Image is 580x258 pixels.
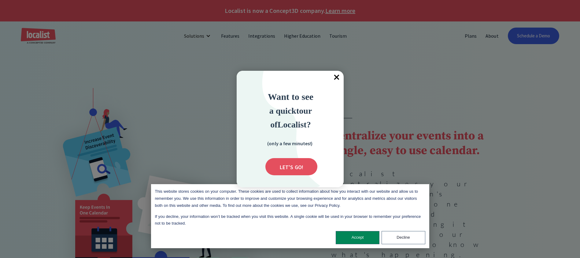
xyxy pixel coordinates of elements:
p: This website stores cookies on your computer. These cookies are used to collect information about... [155,188,425,209]
span: a quick [269,106,296,116]
span: × [330,71,344,84]
strong: Want to see [268,92,313,102]
button: Decline [382,231,425,244]
p: If you decline, your information won’t be tracked when you visit this website. A single cookie wi... [155,213,425,227]
div: Close popup [330,71,344,84]
div: Cookie banner [151,184,429,248]
strong: to [296,106,303,116]
strong: (only a few minutes!) [267,140,312,146]
button: Accept [336,231,379,244]
div: Want to see a quick tour of Localist? [251,90,331,131]
div: (only a few minutes!) [259,139,320,147]
strong: Localist? [278,120,311,129]
div: Submit [265,158,317,175]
